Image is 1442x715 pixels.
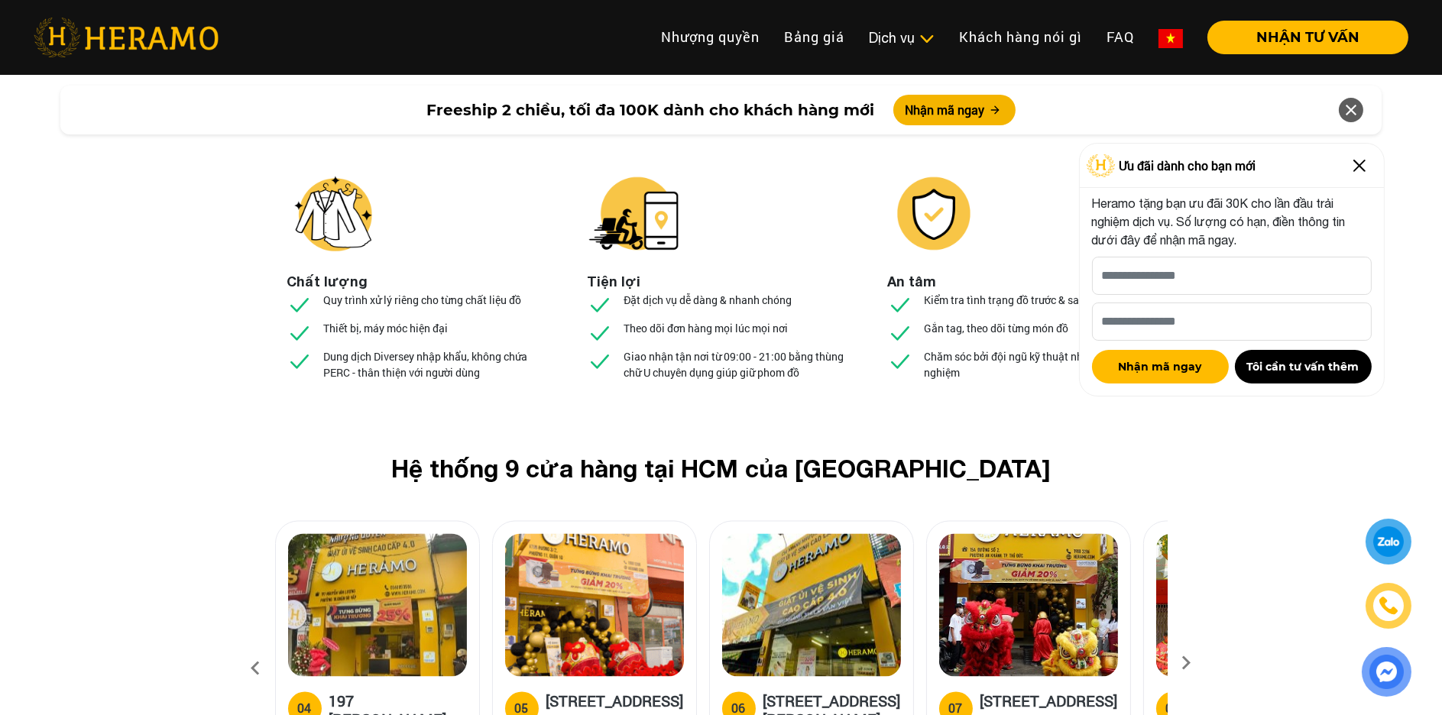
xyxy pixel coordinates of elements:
[300,455,1143,484] h2: Hệ thống 9 cửa hàng tại HCM của [GEOGRAPHIC_DATA]
[1156,534,1335,677] img: heramo-398-duong-hoang-dieu-phuong-2-quan-4
[624,293,792,309] p: Đặt dịch vụ dễ dàng & nhanh chóng
[649,21,772,53] a: Nhượng quyền
[287,293,312,317] img: checked.svg
[925,321,1069,337] p: Gắn tag, theo dõi từng món đồ
[324,293,522,309] p: Quy trình xử lý riêng cho từng chất liệu đồ
[888,293,912,317] img: checked.svg
[1158,29,1183,48] img: vn-flag.png
[288,534,467,677] img: heramo-197-nguyen-van-luong
[287,168,379,260] img: heramo-giat-hap-giat-kho-chat-luong
[588,272,641,293] li: Tiện lợi
[1087,154,1116,177] img: Logo
[893,95,1016,125] button: Nhận mã ngay
[1366,584,1411,629] a: phone-icon
[624,321,789,337] p: Theo dõi đơn hàng mọi lúc mọi nơi
[287,349,312,374] img: checked.svg
[1092,194,1372,249] p: Heramo tặng bạn ưu đãi 30K cho lần đầu trải nghiệm dịch vụ. Số lượng có hạn, điền thông tin dưới ...
[1120,157,1256,175] span: Ưu đãi dành cho bạn mới
[1092,350,1229,383] button: Nhận mã ngay
[947,21,1094,53] a: Khách hàng nói gì
[919,31,935,47] img: subToggleIcon
[1094,21,1146,53] a: FAQ
[588,168,679,260] img: heramo-giat-hap-giat-kho-tien-loi
[624,349,855,381] p: Giao nhận tận nơi từ 09:00 - 21:00 bằng thùng chữ U chuyên dụng giúp giữ phom đồ
[324,321,449,337] p: Thiết bị, máy móc hiện đại
[869,27,935,48] div: Dịch vụ
[925,349,1155,381] p: Chăm sóc bởi đội ngũ kỹ thuật nhiều năm kinh nghiệm
[1207,21,1408,54] button: NHẬN TƯ VẤN
[1347,154,1372,178] img: Close
[427,99,875,121] span: Freeship 2 chiều, tối đa 100K dành cho khách hàng mới
[939,534,1118,677] img: heramo-15a-duong-so-2-phuong-an-khanh-thu-duc
[888,168,980,260] img: heramo-giat-hap-giat-kho-an-tam
[1195,31,1408,44] a: NHẬN TƯ VẤN
[888,349,912,374] img: checked.svg
[925,293,1127,309] p: Kiểm tra tình trạng đồ trước & sau khi xử lý
[588,321,612,345] img: checked.svg
[888,272,937,293] li: An tâm
[34,18,219,57] img: heramo-logo.png
[505,534,684,677] img: heramo-179b-duong-3-thang-2-phuong-11-quan-10
[1235,350,1372,383] button: Tôi cần tư vấn thêm
[722,534,901,677] img: heramo-314-le-van-viet-phuong-tang-nhon-phu-b-quan-9
[588,349,612,374] img: checked.svg
[588,293,612,317] img: checked.svg
[287,272,368,293] li: Chất lượng
[324,349,555,381] p: Dung dịch Diversey nhập khẩu, không chứa PERC - thân thiện với người dùng
[1378,595,1399,616] img: phone-icon
[888,321,912,345] img: checked.svg
[772,21,857,53] a: Bảng giá
[287,321,312,345] img: checked.svg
